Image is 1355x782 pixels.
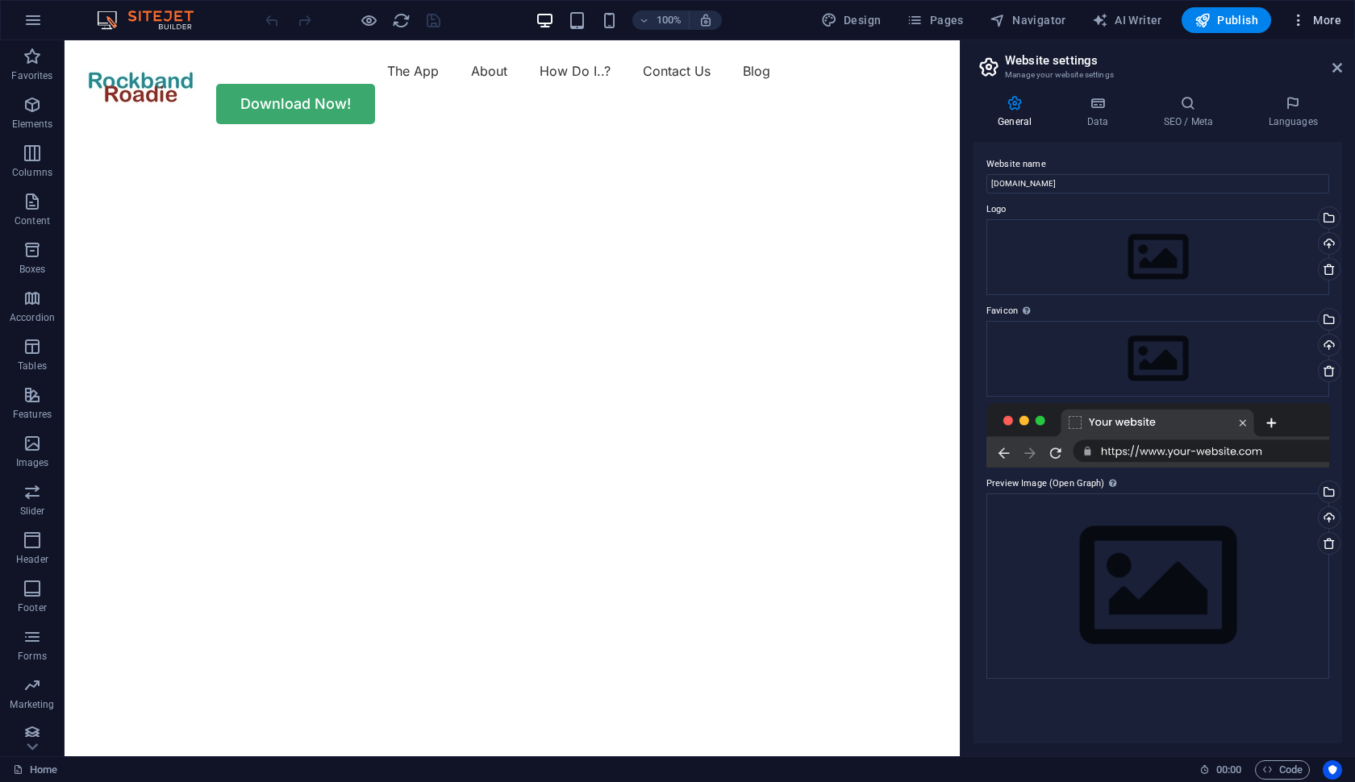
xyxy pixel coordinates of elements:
[1139,95,1244,129] h4: SEO / Meta
[1005,53,1342,68] h2: Website settings
[391,10,411,30] button: reload
[986,493,1329,678] div: Select files from the file manager, stock photos, or upload file(s)
[359,10,378,30] button: Click here to leave preview mode and continue editing
[1262,760,1303,780] span: Code
[16,553,48,566] p: Header
[1244,95,1342,129] h4: Languages
[983,7,1073,33] button: Navigator
[986,200,1329,219] label: Logo
[1194,12,1258,28] span: Publish
[19,263,46,276] p: Boxes
[12,118,53,131] p: Elements
[900,7,969,33] button: Pages
[1228,763,1230,776] span: :
[18,650,47,663] p: Forms
[990,12,1066,28] span: Navigator
[392,11,411,30] i: Reload page
[907,12,963,28] span: Pages
[986,174,1329,193] input: Name...
[20,505,45,518] p: Slider
[12,166,52,179] p: Columns
[1182,7,1271,33] button: Publish
[986,474,1329,493] label: Preview Image (Open Graph)
[986,302,1329,321] label: Favicon
[1199,760,1242,780] h6: Session time
[1216,760,1241,780] span: 00 00
[16,456,49,469] p: Images
[1290,12,1341,28] span: More
[1284,7,1348,33] button: More
[986,155,1329,174] label: Website name
[815,7,888,33] div: Design (Ctrl+Alt+Y)
[974,95,1062,129] h4: General
[11,69,52,82] p: Favorites
[986,219,1329,295] div: Select files from the file manager, stock photos, or upload file(s)
[1062,95,1139,129] h4: Data
[13,408,52,421] p: Features
[10,698,54,711] p: Marketing
[1323,760,1342,780] button: Usercentrics
[657,10,682,30] h6: 100%
[821,12,882,28] span: Design
[18,601,47,614] p: Footer
[93,10,214,30] img: Editor Logo
[1092,12,1162,28] span: AI Writer
[986,321,1329,397] div: Select files from the file manager, stock photos, or upload file(s)
[815,7,888,33] button: Design
[632,10,690,30] button: 100%
[1255,760,1310,780] button: Code
[698,13,713,27] i: On resize automatically adjust zoom level to fit chosen device.
[15,214,50,227] p: Content
[10,311,55,324] p: Accordion
[13,760,57,780] a: Click to cancel selection. Double-click to open Pages
[1005,68,1310,82] h3: Manage your website settings
[18,360,47,372] p: Tables
[1086,7,1169,33] button: AI Writer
